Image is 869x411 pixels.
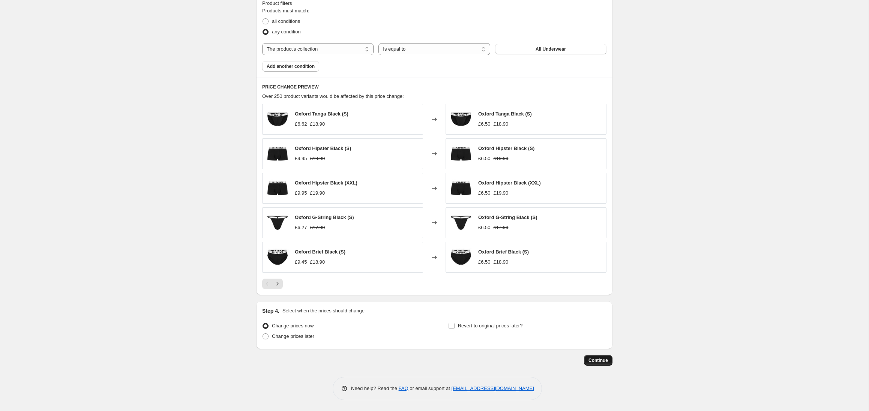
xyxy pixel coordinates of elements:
[494,259,509,265] span: £18.90
[478,156,491,161] span: £6.50
[310,190,325,196] span: £19.90
[478,249,529,255] span: Oxford Brief Black (S)
[262,307,279,315] h2: Step 4.
[450,142,472,165] img: oxford-hipster-black-730268_80x.jpg
[494,156,509,161] span: £19.90
[495,44,606,54] button: All Underwear
[478,180,541,186] span: Oxford Hipster Black (XXL)
[478,121,491,127] span: £6.50
[282,307,365,315] p: Select when the prices should change
[478,214,537,220] span: Oxford G-String Black (S)
[262,84,606,90] h6: PRICE CHANGE PREVIEW
[450,246,472,268] img: oxford-brief-black-385622_80x.jpg
[494,190,509,196] span: £19.90
[494,225,509,230] span: £17.90
[478,145,534,151] span: Oxford Hipster Black (S)
[266,211,289,234] img: oxford-g-string-black-222869_80x.jpg
[584,355,612,366] button: Continue
[266,142,289,165] img: oxford-hipster-black-730268_80x.jpg
[458,323,523,328] span: Revert to original prices later?
[452,385,534,391] a: [EMAIL_ADDRESS][DOMAIN_NAME]
[536,46,566,52] span: All Underwear
[262,279,283,289] nav: Pagination
[266,108,289,130] img: oxford-tanga-black-682697_80x.jpg
[262,61,319,72] button: Add another condition
[272,29,301,34] span: any condition
[272,333,314,339] span: Change prices later
[295,225,307,230] span: £6.27
[295,214,354,220] span: Oxford G-String Black (S)
[450,177,472,199] img: oxford-hipster-black-730268_80x.jpg
[267,63,315,69] span: Add another condition
[478,190,491,196] span: £6.50
[295,180,357,186] span: Oxford Hipster Black (XXL)
[295,156,307,161] span: £9.95
[351,385,399,391] span: Need help? Read the
[450,108,472,130] img: oxford-tanga-black-682697_80x.jpg
[295,249,345,255] span: Oxford Brief Black (S)
[494,121,509,127] span: £18.90
[450,211,472,234] img: oxford-g-string-black-222869_80x.jpg
[295,121,307,127] span: £6.62
[295,259,307,265] span: £9.45
[295,190,307,196] span: £9.95
[588,357,608,363] span: Continue
[399,385,408,391] a: FAQ
[310,225,325,230] span: £17.90
[295,111,348,117] span: Oxford Tanga Black (S)
[295,145,351,151] span: Oxford Hipster Black (S)
[262,8,309,13] span: Products must match:
[478,259,491,265] span: £6.50
[310,121,325,127] span: £18.90
[478,111,532,117] span: Oxford Tanga Black (S)
[478,225,491,230] span: £6.50
[262,93,404,99] span: Over 250 product variants would be affected by this price change:
[266,177,289,199] img: oxford-hipster-black-730268_80x.jpg
[408,385,452,391] span: or email support at
[310,259,325,265] span: £18.90
[310,156,325,161] span: £19.90
[272,323,314,328] span: Change prices now
[272,18,300,24] span: all conditions
[266,246,289,268] img: oxford-brief-black-385622_80x.jpg
[272,279,283,289] button: Next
